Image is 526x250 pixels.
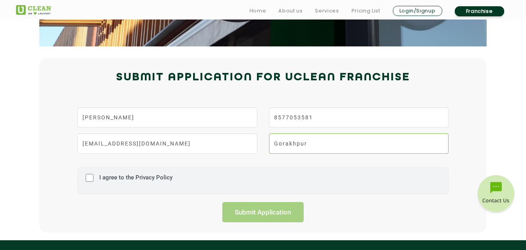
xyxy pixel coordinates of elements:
[393,6,442,16] a: Login/Signup
[77,133,257,154] input: Email Id*
[477,175,515,214] img: contact-btn
[269,133,449,154] input: City*
[222,202,304,222] input: Submit Application
[16,68,510,87] h2: Submit Application for UCLEAN FRANCHISE
[250,6,266,16] a: Home
[97,174,172,188] label: I agree to the Privacy Policy
[352,6,380,16] a: Pricing List
[315,6,339,16] a: Services
[16,5,51,15] img: UClean Laundry and Dry Cleaning
[278,6,303,16] a: About us
[455,6,504,16] a: Franchise
[77,107,257,128] input: Name*
[269,107,449,128] input: Phone Number*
